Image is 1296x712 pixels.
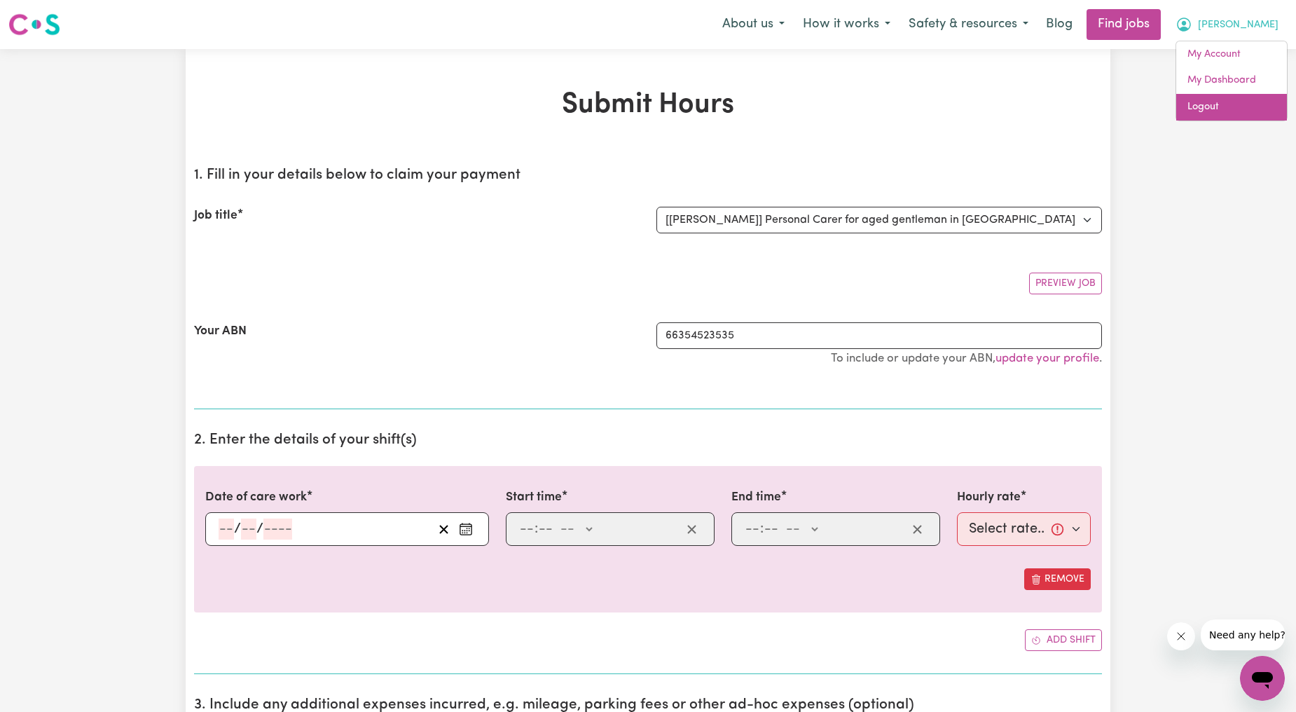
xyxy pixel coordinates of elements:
[535,521,538,537] span: :
[831,352,1102,364] small: To include or update your ABN, .
[1166,10,1288,39] button: My Account
[764,519,779,540] input: --
[1201,619,1285,650] iframe: Message from company
[1198,18,1278,33] span: [PERSON_NAME]
[433,519,455,540] button: Clear date
[1176,41,1287,68] a: My Account
[241,519,256,540] input: --
[8,8,60,41] a: Careseekers logo
[745,519,760,540] input: --
[794,10,899,39] button: How it works
[1029,273,1102,294] button: Preview Job
[1024,568,1091,590] button: Remove this shift
[194,322,247,341] label: Your ABN
[219,519,234,540] input: --
[194,432,1102,449] h2: 2. Enter the details of your shift(s)
[194,88,1102,122] h1: Submit Hours
[1038,9,1081,40] a: Blog
[263,519,292,540] input: ----
[995,352,1099,364] a: update your profile
[519,519,535,540] input: --
[713,10,794,39] button: About us
[194,167,1102,184] h2: 1. Fill in your details below to claim your payment
[1087,9,1161,40] a: Find jobs
[1176,41,1288,121] div: My Account
[8,12,60,37] img: Careseekers logo
[1025,629,1102,651] button: Add another shift
[1176,67,1287,94] a: My Dashboard
[760,521,764,537] span: :
[1167,622,1195,650] iframe: Close message
[1240,656,1285,701] iframe: Button to launch messaging window
[506,488,562,507] label: Start time
[256,521,263,537] span: /
[205,488,307,507] label: Date of care work
[1176,94,1287,121] a: Logout
[8,10,85,21] span: Need any help?
[538,519,553,540] input: --
[455,519,477,540] button: Enter the date of care work
[731,488,781,507] label: End time
[194,207,237,225] label: Job title
[957,488,1021,507] label: Hourly rate
[234,521,241,537] span: /
[899,10,1038,39] button: Safety & resources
